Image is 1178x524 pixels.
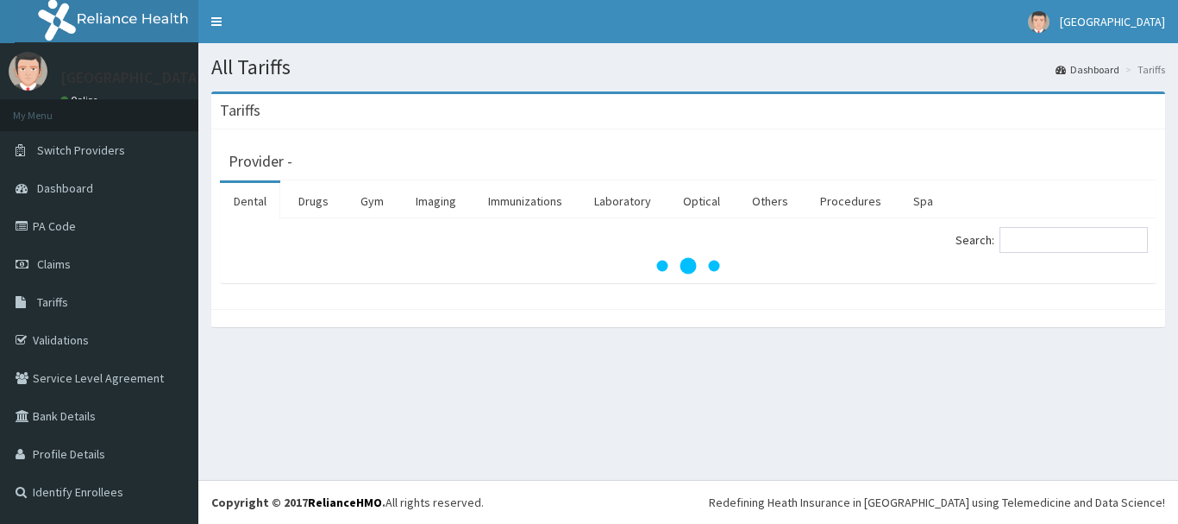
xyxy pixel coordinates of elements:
[899,183,947,219] a: Spa
[37,142,125,158] span: Switch Providers
[669,183,734,219] a: Optical
[9,52,47,91] img: User Image
[1121,62,1165,77] li: Tariffs
[709,494,1165,511] div: Redefining Heath Insurance in [GEOGRAPHIC_DATA] using Telemedicine and Data Science!
[229,154,292,169] h3: Provider -
[285,183,342,219] a: Drugs
[211,56,1165,79] h1: All Tariffs
[37,256,71,272] span: Claims
[806,183,895,219] a: Procedures
[347,183,398,219] a: Gym
[738,183,802,219] a: Others
[402,183,470,219] a: Imaging
[308,495,382,510] a: RelianceHMO
[60,94,102,106] a: Online
[37,294,68,310] span: Tariffs
[198,480,1178,524] footer: All rights reserved.
[60,70,203,85] p: [GEOGRAPHIC_DATA]
[1056,62,1119,77] a: Dashboard
[474,183,576,219] a: Immunizations
[580,183,665,219] a: Laboratory
[654,231,723,300] svg: audio-loading
[211,495,385,510] strong: Copyright © 2017 .
[956,227,1148,253] label: Search:
[999,227,1148,253] input: Search:
[37,180,93,196] span: Dashboard
[1060,14,1165,29] span: [GEOGRAPHIC_DATA]
[1028,11,1050,33] img: User Image
[220,103,260,118] h3: Tariffs
[220,183,280,219] a: Dental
